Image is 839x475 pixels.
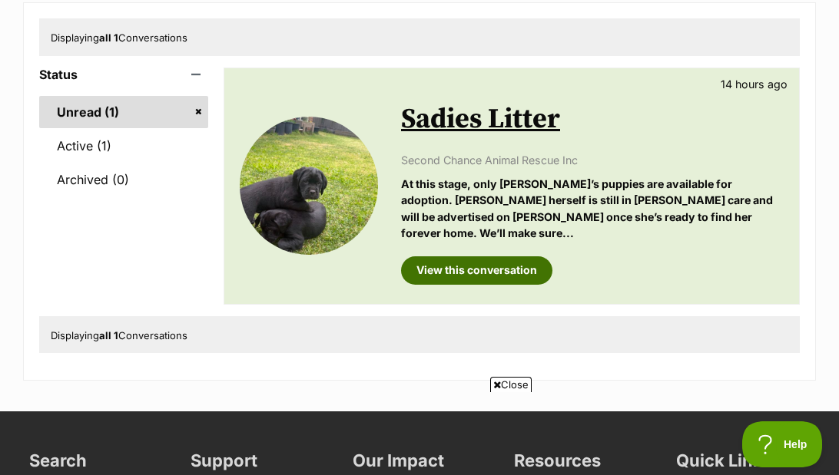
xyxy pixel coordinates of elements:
iframe: Help Scout Beacon - Open [742,421,824,467]
strong: all 1 [99,31,118,44]
iframe: Advertisement [140,398,699,467]
a: View this conversation [401,256,552,284]
p: 14 hours ago [721,76,788,92]
a: Active (1) [39,130,208,162]
span: Displaying Conversations [51,31,187,44]
header: Status [39,68,208,81]
p: At this stage, only [PERSON_NAME]’s puppies are available for adoption. [PERSON_NAME] herself is ... [401,176,784,241]
a: Sadies Litter [401,102,560,137]
span: Close [490,377,532,392]
span: Displaying Conversations [51,329,187,341]
img: Sadies Litter [240,117,378,255]
p: Second Chance Animal Rescue Inc [401,152,784,168]
strong: all 1 [99,329,118,341]
a: Archived (0) [39,163,208,196]
a: Unread (1) [39,96,208,128]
